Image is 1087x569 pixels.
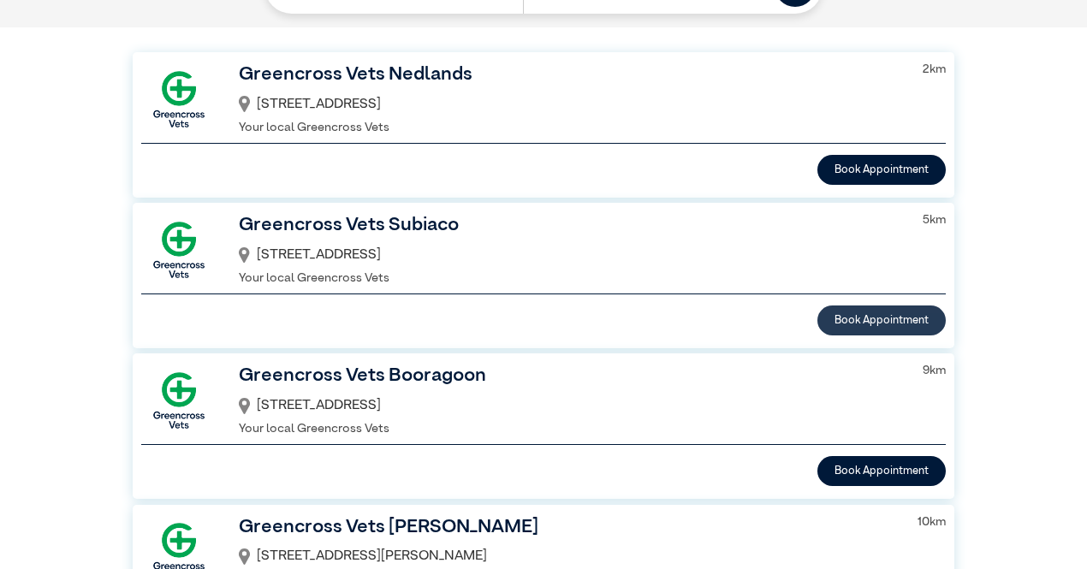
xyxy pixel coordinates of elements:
p: Your local Greencross Vets [239,270,901,288]
h3: Greencross Vets Booragoon [239,362,901,391]
img: GX-Square.png [141,212,217,287]
button: Book Appointment [817,456,946,486]
div: [STREET_ADDRESS] [239,90,901,119]
h3: Greencross Vets Nedlands [239,61,901,90]
img: GX-Square.png [141,363,217,438]
h3: Greencross Vets Subiaco [239,211,901,240]
button: Book Appointment [817,305,946,335]
p: Your local Greencross Vets [239,119,901,138]
p: 10 km [918,513,946,532]
img: GX-Square.png [141,62,217,137]
h3: Greencross Vets [PERSON_NAME] [239,513,896,542]
p: 5 km [923,211,946,230]
p: 2 km [923,61,946,80]
p: Your local Greencross Vets [239,420,901,439]
div: [STREET_ADDRESS] [239,240,901,270]
button: Book Appointment [817,155,946,185]
div: [STREET_ADDRESS] [239,391,901,420]
p: 9 km [923,362,946,381]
